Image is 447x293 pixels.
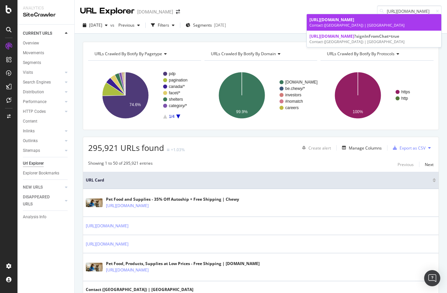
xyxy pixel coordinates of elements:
span: vs [110,22,116,28]
div: Overview [23,40,39,47]
a: [URL][DOMAIN_NAME] [86,223,128,229]
div: Url Explorer [23,160,44,167]
div: Pet Food, Products, Supplies at Low Prices - Free Shipping | [DOMAIN_NAME] [106,261,260,267]
span: URL Card [86,177,431,183]
a: NEW URLS [23,184,63,191]
h4: URLs Crawled By Botify By protocols [326,48,427,59]
span: 2025 Aug. 30th [89,22,102,28]
text: 100% [353,109,363,114]
text: canada/* [169,84,185,89]
text: careers [285,105,299,110]
a: [URL][DOMAIN_NAME] [106,202,149,209]
text: category/* [169,103,187,108]
a: [URL][DOMAIN_NAME]?signInFromChat=trueContact ([GEOGRAPHIC_DATA]) | [GEOGRAPHIC_DATA] [307,31,441,47]
a: Sitemaps [23,147,63,154]
div: Explorer Bookmarks [23,170,59,177]
img: main image [86,198,103,207]
a: Visits [23,69,63,76]
span: URLs Crawled By Botify By pagetype [95,51,162,57]
div: Next [425,162,434,167]
span: 295,921 URLs found [88,142,164,153]
a: Search Engines [23,79,63,86]
div: Content [23,118,37,125]
a: Overview [23,40,70,47]
div: arrow-right-arrow-left [176,9,180,14]
h4: URLs Crawled By Botify By pagetype [93,48,195,59]
a: CURRENT URLS [23,30,63,37]
a: Analysis Info [23,214,70,221]
div: URL Explorer [80,5,135,17]
div: ?signInFromChat=true [309,33,439,39]
button: Filters [148,20,177,31]
input: Find a URL [377,5,442,17]
div: Create alert [308,145,331,151]
text: pdp [169,71,176,76]
span: [URL][DOMAIN_NAME] [309,33,354,39]
text: http [401,96,408,101]
div: Contact ([GEOGRAPHIC_DATA]) | [GEOGRAPHIC_DATA] [86,287,193,293]
div: Export as CSV [400,145,425,151]
a: Movements [23,50,70,57]
button: Manage Columns [339,144,382,152]
div: Manage Columns [349,145,382,151]
div: CURRENT URLS [23,30,52,37]
a: DISAPPEARED URLS [23,194,63,208]
a: Outlinks [23,137,63,144]
div: DISAPPEARED URLS [23,194,57,208]
div: Visits [23,69,33,76]
a: [URL][DOMAIN_NAME] [106,267,149,273]
a: Inlinks [23,128,63,135]
div: Performance [23,98,46,105]
text: be.chewy/* [285,86,305,91]
text: [DOMAIN_NAME] [285,80,318,85]
img: Equal [167,149,170,151]
button: Next [425,160,434,168]
span: Segments [193,22,212,28]
text: shelters [169,97,183,102]
img: main image [86,263,103,271]
a: [URL][DOMAIN_NAME] [86,241,128,248]
text: facet/* [169,91,180,95]
button: [DATE] [80,20,110,31]
span: URLs Crawled By Botify By domain [211,51,276,57]
div: Showing 1 to 50 of 295,921 entries [88,160,153,168]
text: https [401,90,410,94]
div: Distribution [23,89,44,96]
div: HTTP Codes [23,108,46,115]
a: [URL][DOMAIN_NAME]Contact ([GEOGRAPHIC_DATA]) | [GEOGRAPHIC_DATA] [307,14,441,31]
text: 99.9% [236,109,248,114]
a: Segments [23,59,70,66]
span: [URL][DOMAIN_NAME] [309,17,354,23]
div: Filters [158,22,169,28]
text: 1/4 [169,114,175,119]
div: Previous [398,162,414,167]
div: SiteCrawler [23,11,69,19]
svg: A chart. [204,66,318,125]
button: Create alert [299,142,331,153]
button: Segments[DATE] [183,20,229,31]
div: Outlinks [23,137,38,144]
div: [DOMAIN_NAME] [137,8,173,15]
span: URLs Crawled By Botify By protocols [327,51,395,57]
div: Movements [23,50,44,57]
button: Previous [116,20,143,31]
button: Export as CSV [390,142,425,153]
div: Sitemaps [23,147,40,154]
div: Search Engines [23,79,51,86]
div: Pet Food and Supplies - 35% Off Autoship + Free Shipping | Chewy [106,196,239,202]
text: 74.6% [129,102,141,107]
svg: A chart. [321,66,434,125]
div: NEW URLS [23,184,43,191]
button: Previous [398,160,414,168]
svg: A chart. [88,66,201,125]
a: HTTP Codes [23,108,63,115]
a: Url Explorer [23,160,70,167]
div: [DATE] [214,22,226,28]
div: Contact ([GEOGRAPHIC_DATA]) | [GEOGRAPHIC_DATA] [309,39,439,44]
div: Open Intercom Messenger [424,270,440,286]
a: Explorer Bookmarks [23,170,70,177]
text: pagination [169,78,187,83]
text: investors [285,93,301,97]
